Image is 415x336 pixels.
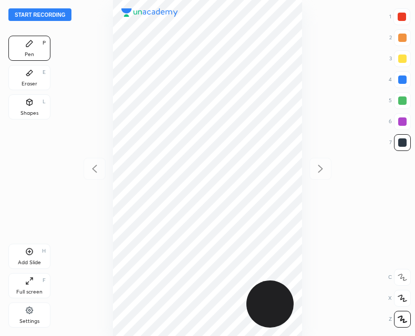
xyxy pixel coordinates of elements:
div: Eraser [22,81,37,86]
div: Settings [19,319,39,324]
div: X [388,290,411,307]
div: 5 [389,92,411,109]
div: E [43,70,46,75]
div: Z [389,311,411,328]
button: Start recording [8,8,71,21]
div: H [42,248,46,254]
div: P [43,40,46,46]
div: Shapes [20,111,38,116]
div: 1 [389,8,410,25]
div: Pen [25,52,34,57]
div: 4 [389,71,411,88]
div: 2 [389,29,411,46]
div: F [43,278,46,283]
div: Full screen [16,289,43,295]
div: 3 [389,50,411,67]
div: L [43,99,46,104]
div: C [388,269,411,286]
div: Add Slide [18,260,41,265]
div: 7 [389,134,411,151]
div: 6 [389,113,411,130]
img: logo.38c385cc.svg [121,8,178,17]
